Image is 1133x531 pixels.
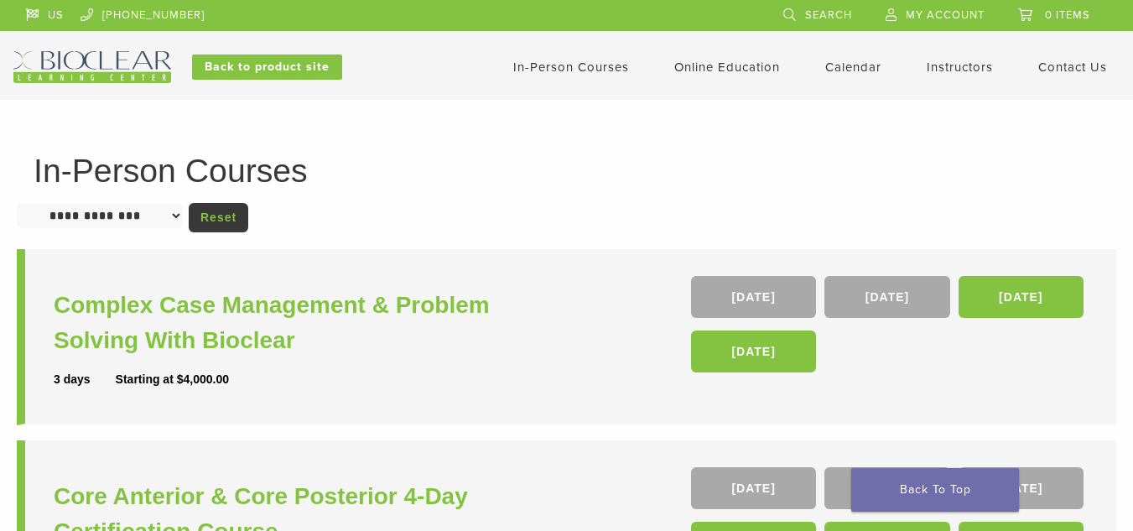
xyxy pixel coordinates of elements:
[1045,8,1090,22] span: 0 items
[34,154,1099,187] h1: In-Person Courses
[192,55,342,80] a: Back to product site
[13,51,171,83] img: Bioclear
[824,276,949,318] a: [DATE]
[691,276,1088,381] div: , , ,
[824,467,949,509] a: [DATE]
[805,8,852,22] span: Search
[691,331,816,372] a: [DATE]
[927,60,993,75] a: Instructors
[1038,60,1107,75] a: Contact Us
[959,276,1084,318] a: [DATE]
[691,276,816,318] a: [DATE]
[691,467,816,509] a: [DATE]
[674,60,780,75] a: Online Education
[825,60,881,75] a: Calendar
[54,371,116,388] div: 3 days
[959,467,1084,509] a: [DATE]
[513,60,629,75] a: In-Person Courses
[189,203,248,232] a: Reset
[54,288,571,358] a: Complex Case Management & Problem Solving With Bioclear
[851,468,1019,512] a: Back To Top
[906,8,985,22] span: My Account
[116,371,229,388] div: Starting at $4,000.00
